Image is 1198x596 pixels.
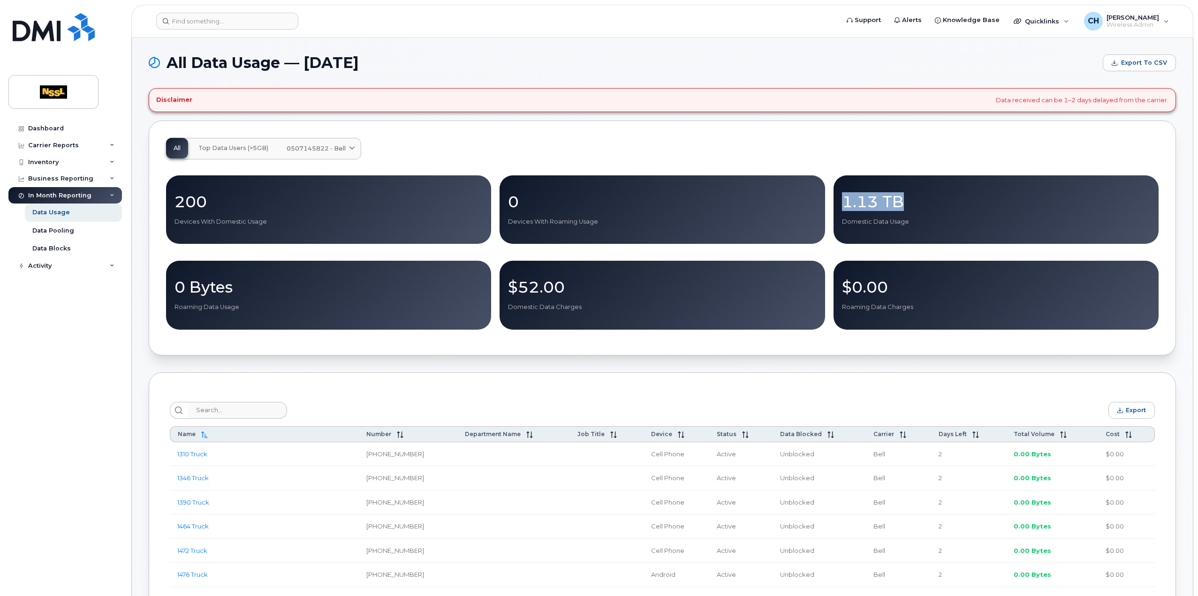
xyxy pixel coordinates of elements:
span: 0.00 Bytes [1014,474,1051,482]
span: 0.00 Bytes [1014,498,1051,506]
span: Total Volume [1014,430,1054,438]
p: Devices With Roaming Usage [508,218,816,226]
a: 0507145822 - Bell [279,138,361,159]
td: Active [709,563,773,587]
td: Unblocked [773,539,866,563]
td: Unblocked [773,563,866,587]
p: 0 Bytes [174,279,483,295]
p: Domestic Data Charges [508,303,816,311]
td: Bell [866,466,931,490]
p: Devices With Domestic Usage [174,218,483,226]
div: Data received can be 1–2 days delayed from the carrier. [149,88,1176,112]
td: Cell Phone [644,490,709,515]
td: Android [644,563,709,587]
td: 2 [931,490,1006,515]
button: Export [1108,402,1155,419]
td: Unblocked [773,514,866,539]
h4: Disclaimer [156,96,192,104]
span: 0.00 Bytes [1014,522,1051,530]
td: 2 [931,514,1006,539]
span: Days Left [939,430,967,438]
td: Bell [866,442,931,467]
p: $0.00 [842,279,1150,295]
button: Export to CSV [1103,54,1176,71]
span: 0.00 Bytes [1014,571,1051,578]
td: $0.00 [1098,563,1155,587]
a: 1464 Truck [177,522,209,530]
td: 2 [931,539,1006,563]
span: Top Data Users (>5GB) [198,144,268,152]
td: Cell Phone [644,466,709,490]
td: [PHONE_NUMBER] [359,539,457,563]
td: Cell Phone [644,514,709,539]
span: Carrier [873,430,894,438]
td: 2 [931,466,1006,490]
span: 0507145822 - Bell [287,144,346,153]
span: Export [1126,407,1146,414]
span: 0.00 Bytes [1014,450,1051,458]
p: $52.00 [508,279,816,295]
span: All Data Usage — [DATE] [167,56,359,70]
a: 1310 Truck [177,450,207,458]
a: 1390 Truck [177,498,209,506]
td: 2 [931,442,1006,467]
td: [PHONE_NUMBER] [359,466,457,490]
span: Cost [1106,430,1120,438]
td: Unblocked [773,442,866,467]
td: [PHONE_NUMBER] [359,490,457,515]
input: Search... [188,402,287,419]
a: 1346 Truck [177,474,209,482]
span: Job Title [577,430,605,438]
td: $0.00 [1098,539,1155,563]
span: Status [717,430,736,438]
span: Data Blocked [780,430,822,438]
p: 0 [508,193,816,210]
p: Roaming Data Usage [174,303,483,311]
td: Unblocked [773,490,866,515]
td: Unblocked [773,466,866,490]
td: Bell [866,539,931,563]
td: Active [709,466,773,490]
td: [PHONE_NUMBER] [359,563,457,587]
p: Roaming Data Charges [842,303,1150,311]
p: Domestic Data Usage [842,218,1150,226]
p: 1.13 TB [842,193,1150,210]
td: $0.00 [1098,490,1155,515]
td: Active [709,539,773,563]
span: Name [178,430,196,438]
td: Bell [866,514,931,539]
td: Bell [866,490,931,515]
span: Number [366,430,391,438]
td: [PHONE_NUMBER] [359,514,457,539]
td: $0.00 [1098,442,1155,467]
td: Cell Phone [644,539,709,563]
td: Active [709,442,773,467]
td: $0.00 [1098,466,1155,490]
a: 1472 Truck [177,547,207,554]
td: $0.00 [1098,514,1155,539]
a: 1476 Truck [177,571,208,578]
span: Export to CSV [1121,59,1167,67]
td: Cell Phone [644,442,709,467]
td: Active [709,490,773,515]
td: Active [709,514,773,539]
td: Bell [866,563,931,587]
span: Department Name [465,430,521,438]
td: 2 [931,563,1006,587]
td: [PHONE_NUMBER] [359,442,457,467]
p: 200 [174,193,483,210]
span: Device [651,430,672,438]
span: 0.00 Bytes [1014,547,1051,554]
